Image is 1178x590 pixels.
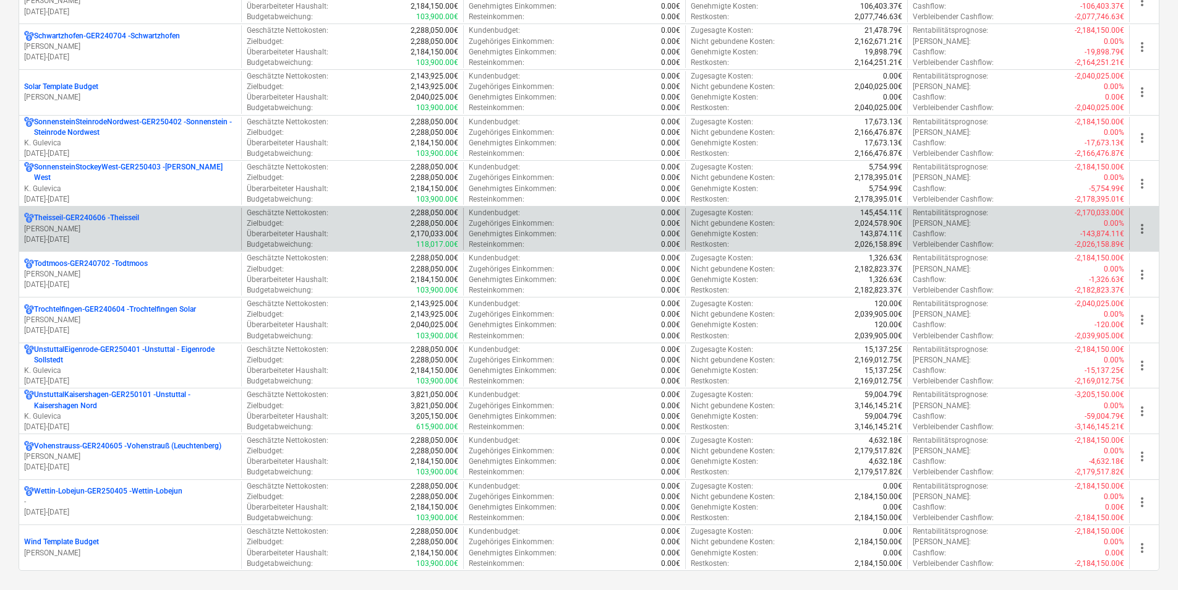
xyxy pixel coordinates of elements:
p: 2,164,251.21€ [855,58,902,68]
span: more_vert [1135,312,1150,327]
p: 0.00€ [661,148,680,159]
p: Zielbudget : [247,36,284,47]
p: [PERSON_NAME] : [913,218,971,229]
p: 0.00€ [883,92,902,103]
p: Budgetabweichung : [247,194,313,205]
p: Cashflow : [913,47,946,58]
p: - [24,497,236,507]
p: Rentabilitätsprognose : [913,71,988,82]
p: 2,178,395.01€ [855,173,902,183]
p: Zugesagte Kosten : [691,208,753,218]
p: Zielbudget : [247,218,284,229]
p: Resteinkommen : [469,103,524,113]
div: SonnensteinSteinrodeNordwest-GER250402 -Sonnenstein - Steinrode NordwestK. Gulevica[DATE]-[DATE] [24,117,236,160]
p: -2,040,025.00€ [1075,71,1124,82]
p: Budgetabweichung : [247,12,313,22]
p: 21,478.79€ [864,25,902,36]
span: more_vert [1135,404,1150,419]
div: Für das Projekt sind mehrere Währungen aktiviert [24,213,34,223]
p: Genehmigtes Einkommen : [469,47,557,58]
p: 5,754.99€ [869,162,902,173]
p: 0.00% [1104,264,1124,275]
p: Genehmigte Kosten : [691,275,758,285]
p: Cashflow : [913,138,946,148]
p: 0.00% [1104,218,1124,229]
p: 0.00€ [661,320,680,330]
p: Genehmigtes Einkommen : [469,275,557,285]
p: Zugesagte Kosten : [691,299,753,309]
p: 0.00€ [883,71,902,82]
p: 2,077,746.63€ [855,12,902,22]
p: Budgetabweichung : [247,285,313,296]
p: 0.00€ [661,36,680,47]
p: Cashflow : [913,92,946,103]
div: Wind Template Budget[PERSON_NAME] [24,537,236,558]
p: -2,166,476.87€ [1075,148,1124,159]
p: 2,288,050.00€ [411,208,458,218]
p: 0.00€ [661,58,680,68]
p: 0.00€ [661,239,680,250]
p: -17,673.13€ [1085,138,1124,148]
p: Genehmigte Kosten : [691,47,758,58]
p: Restkosten : [691,103,729,113]
p: Überarbeiteter Haushalt : [247,92,328,103]
p: Verbleibender Cashflow : [913,12,994,22]
p: Zugesagte Kosten : [691,253,753,263]
p: Zugesagte Kosten : [691,71,753,82]
p: 118,017.00€ [416,239,458,250]
p: Zugehöriges Einkommen : [469,36,554,47]
p: [DATE] - [DATE] [24,507,236,518]
p: Verbleibender Cashflow : [913,103,994,113]
p: 103,900.00€ [416,148,458,159]
p: Genehmigtes Einkommen : [469,1,557,12]
p: -2,077,746.63€ [1075,12,1124,22]
p: Kundenbudget : [469,25,520,36]
p: 0.00€ [661,309,680,320]
p: Cashflow : [913,184,946,194]
p: [DATE] - [DATE] [24,325,236,336]
p: Rentabilitätsprognose : [913,208,988,218]
p: Genehmigtes Einkommen : [469,229,557,239]
p: 2,184,150.00€ [411,138,458,148]
p: [DATE] - [DATE] [24,376,236,387]
p: 0.00€ [661,162,680,173]
p: [PERSON_NAME] [24,451,236,462]
p: Nicht gebundene Kosten : [691,82,775,92]
p: 0.00€ [661,285,680,296]
p: Solar Template Budget [24,82,98,92]
p: 103,900.00€ [416,12,458,22]
div: SonnensteinStockeyWest-GER250403 -[PERSON_NAME] WestK. Gulevica[DATE]-[DATE] [24,162,236,205]
p: Resteinkommen : [469,285,524,296]
p: Cashflow : [913,275,946,285]
p: 0.00% [1104,127,1124,138]
p: Zugehöriges Einkommen : [469,173,554,183]
p: -2,170,033.00€ [1075,208,1124,218]
p: [PERSON_NAME] [24,92,236,103]
p: 0.00€ [661,173,680,183]
p: 0.00€ [661,275,680,285]
p: Genehmigtes Einkommen : [469,138,557,148]
span: more_vert [1135,40,1150,54]
div: Theisseil-GER240606 -Theisseil[PERSON_NAME][DATE]-[DATE] [24,213,236,244]
p: 2,184,150.00€ [411,47,458,58]
div: Trochtelfingen-GER240604 -Trochtelfingen Solar[PERSON_NAME][DATE]-[DATE] [24,304,236,336]
p: 2,040,025.00€ [855,82,902,92]
p: Genehmigtes Einkommen : [469,320,557,330]
p: Zielbudget : [247,127,284,138]
p: Nicht gebundene Kosten : [691,309,775,320]
p: 0.00€ [661,103,680,113]
div: Solar Template Budget[PERSON_NAME] [24,82,236,103]
p: Nicht gebundene Kosten : [691,218,775,229]
div: Schwartzhofen-GER240704 -Schwartzhofen[PERSON_NAME][DATE]-[DATE] [24,31,236,62]
span: more_vert [1135,495,1150,510]
p: Geschätzte Nettokosten : [247,299,328,309]
p: -2,182,823.37€ [1075,285,1124,296]
p: 103,900.00€ [416,194,458,205]
p: 2,026,158.89€ [855,239,902,250]
p: Genehmigtes Einkommen : [469,184,557,194]
p: SonnensteinSteinrodeNordwest-GER250402 - Sonnenstein - Steinrode Nordwest [34,117,236,138]
p: 2,162,671.21€ [855,36,902,47]
p: Budgetabweichung : [247,148,313,159]
p: Überarbeiteter Haushalt : [247,47,328,58]
p: 0.00€ [661,184,680,194]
